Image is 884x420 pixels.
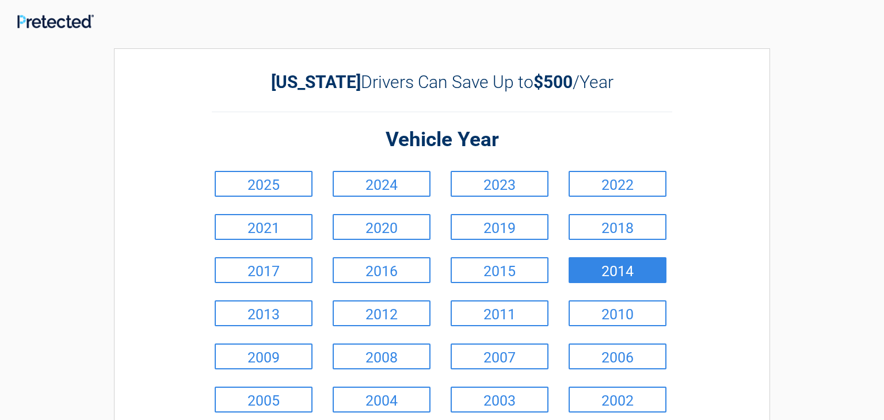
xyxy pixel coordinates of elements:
a: 2013 [215,300,313,326]
a: 2015 [451,257,548,283]
a: 2003 [451,387,548,413]
a: 2008 [333,343,430,369]
h2: Vehicle Year [212,127,672,154]
a: 2007 [451,343,548,369]
a: 2009 [215,343,313,369]
img: Main Logo [17,14,94,28]
a: 2011 [451,300,548,326]
a: 2020 [333,214,430,240]
a: 2017 [215,257,313,283]
a: 2022 [569,171,666,197]
b: [US_STATE] [271,72,361,92]
a: 2021 [215,214,313,240]
a: 2006 [569,343,666,369]
a: 2005 [215,387,313,413]
a: 2004 [333,387,430,413]
h2: Drivers Can Save Up to /Year [212,72,672,92]
a: 2002 [569,387,666,413]
a: 2024 [333,171,430,197]
a: 2014 [569,257,666,283]
a: 2018 [569,214,666,240]
a: 2019 [451,214,548,240]
a: 2023 [451,171,548,197]
a: 2025 [215,171,313,197]
a: 2016 [333,257,430,283]
a: 2012 [333,300,430,326]
a: 2010 [569,300,666,326]
b: $500 [534,72,573,92]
